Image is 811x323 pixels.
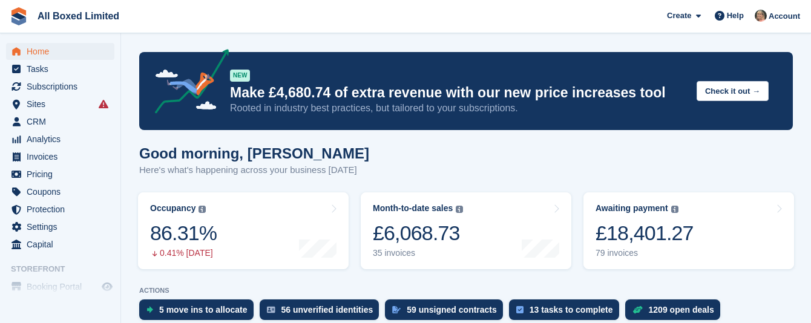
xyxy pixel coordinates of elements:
[407,305,497,315] div: 59 unsigned contracts
[6,183,114,200] a: menu
[373,203,453,214] div: Month-to-date sales
[27,183,99,200] span: Coupons
[27,131,99,148] span: Analytics
[456,206,463,213] img: icon-info-grey-7440780725fd019a000dd9b08b2336e03edf1995a4989e88bcd33f0948082b44.svg
[11,263,120,275] span: Storefront
[27,96,99,113] span: Sites
[27,113,99,130] span: CRM
[6,96,114,113] a: menu
[596,248,694,258] div: 79 invoices
[27,60,99,77] span: Tasks
[632,305,643,314] img: deal-1b604bf984904fb50ccaf53a9ad4b4a5d6e5aea283cecdc64d6e3604feb123c2.svg
[27,166,99,183] span: Pricing
[6,218,114,235] a: menu
[27,201,99,218] span: Protection
[33,6,124,26] a: All Boxed Limited
[596,221,694,246] div: £18,401.27
[27,278,99,295] span: Booking Portal
[27,43,99,60] span: Home
[583,192,794,269] a: Awaiting payment £18,401.27 79 invoices
[755,10,767,22] img: Sandie Mills
[6,278,114,295] a: menu
[6,166,114,183] a: menu
[267,306,275,313] img: verify_identity-adf6edd0f0f0b5bbfe63781bf79b02c33cf7c696d77639b501bdc392416b5a36.svg
[99,99,108,109] i: Smart entry sync failures have occurred
[769,10,800,22] span: Account
[150,203,195,214] div: Occupancy
[6,131,114,148] a: menu
[150,248,217,258] div: 0.41% [DATE]
[10,7,28,25] img: stora-icon-8386f47178a22dfd0bd8f6a31ec36ba5ce8667c1dd55bd0f319d3a0aa187defe.svg
[530,305,613,315] div: 13 tasks to complete
[697,81,769,101] button: Check it out →
[6,201,114,218] a: menu
[230,84,687,102] p: Make £4,680.74 of extra revenue with our new price increases tool
[373,248,463,258] div: 35 invoices
[727,10,744,22] span: Help
[373,221,463,246] div: £6,068.73
[6,78,114,95] a: menu
[281,305,373,315] div: 56 unverified identities
[145,49,229,118] img: price-adjustments-announcement-icon-8257ccfd72463d97f412b2fc003d46551f7dbcb40ab6d574587a9cd5c0d94...
[649,305,714,315] div: 1209 open deals
[596,203,668,214] div: Awaiting payment
[27,148,99,165] span: Invoices
[6,43,114,60] a: menu
[392,306,401,313] img: contract_signature_icon-13c848040528278c33f63329250d36e43548de30e8caae1d1a13099fd9432cc5.svg
[361,192,571,269] a: Month-to-date sales £6,068.73 35 invoices
[6,236,114,253] a: menu
[230,102,687,115] p: Rooted in industry best practices, but tailored to your subscriptions.
[138,192,349,269] a: Occupancy 86.31% 0.41% [DATE]
[139,287,793,295] p: ACTIONS
[671,206,678,213] img: icon-info-grey-7440780725fd019a000dd9b08b2336e03edf1995a4989e88bcd33f0948082b44.svg
[667,10,691,22] span: Create
[100,279,114,294] a: Preview store
[230,70,250,82] div: NEW
[139,145,369,161] h1: Good morning, [PERSON_NAME]
[27,236,99,253] span: Capital
[159,305,248,315] div: 5 move ins to allocate
[516,306,524,313] img: task-75834270c22a3079a89374b754ae025e5fb1db73e45f91037f5363f120a921f8.svg
[27,218,99,235] span: Settings
[139,163,369,177] p: Here's what's happening across your business [DATE]
[6,113,114,130] a: menu
[6,60,114,77] a: menu
[27,78,99,95] span: Subscriptions
[150,221,217,246] div: 86.31%
[146,306,153,313] img: move_ins_to_allocate_icon-fdf77a2bb77ea45bf5b3d319d69a93e2d87916cf1d5bf7949dd705db3b84f3ca.svg
[199,206,206,213] img: icon-info-grey-7440780725fd019a000dd9b08b2336e03edf1995a4989e88bcd33f0948082b44.svg
[6,148,114,165] a: menu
